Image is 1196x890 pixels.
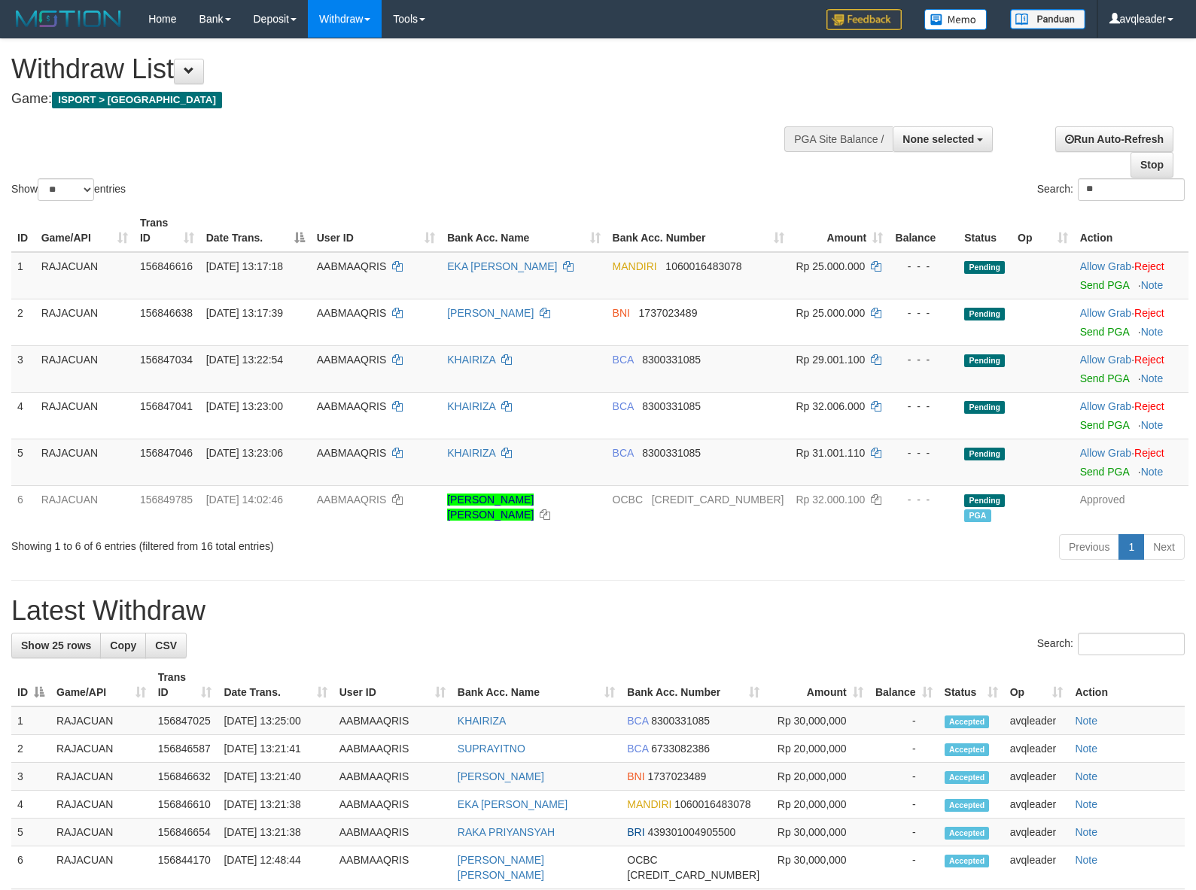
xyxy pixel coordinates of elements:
th: Bank Acc. Number: activate to sort column ascending [607,209,790,252]
span: Copy [110,639,136,652]
span: BCA [627,743,648,755]
td: 5 [11,439,35,485]
th: Bank Acc. Name: activate to sort column ascending [452,664,621,706]
td: 3 [11,763,50,791]
td: RAJACUAN [50,735,152,763]
th: Amount: activate to sort column ascending [790,209,890,252]
a: Stop [1131,152,1173,178]
span: Pending [964,401,1005,414]
span: Rp 31.001.110 [796,447,866,459]
label: Search: [1037,178,1185,201]
span: 156846616 [140,260,193,272]
span: 156847034 [140,354,193,366]
div: - - - [895,399,952,414]
td: - [869,819,939,846]
span: AABMAAQRIS [317,400,387,412]
div: Showing 1 to 6 of 6 entries (filtered from 16 total entries) [11,533,487,554]
span: None selected [902,133,974,145]
span: Pending [964,494,1005,507]
span: OCBC [613,494,643,506]
span: 156847041 [140,400,193,412]
a: RAKA PRIYANSYAH [458,826,555,838]
td: 156846587 [152,735,218,763]
span: PGA [964,509,991,522]
td: avqleader [1004,735,1070,763]
span: Copy 1737023489 to clipboard [648,770,707,782]
td: Rp 30,000,000 [765,819,869,846]
button: None selected [893,126,993,152]
td: [DATE] 13:21:41 [218,735,333,763]
td: 3 [11,345,35,392]
td: · [1074,392,1188,439]
span: BNI [627,770,644,782]
a: KHAIRIZA [447,400,495,412]
td: Rp 20,000,000 [765,791,869,819]
th: ID [11,209,35,252]
span: AABMAAQRIS [317,354,387,366]
a: Note [1075,798,1097,810]
td: 6 [11,485,35,528]
td: 156846632 [152,763,218,791]
span: BCA [613,354,634,366]
a: [PERSON_NAME] [447,307,534,319]
td: AABMAAQRIS [333,735,452,763]
th: Status: activate to sort column ascending [939,664,1004,706]
th: Action [1074,209,1188,252]
span: [DATE] 14:02:46 [206,494,283,506]
span: Copy 439301004905500 to clipboard [648,826,736,838]
th: Game/API: activate to sort column ascending [35,209,134,252]
input: Search: [1078,178,1185,201]
a: [PERSON_NAME] [PERSON_NAME] [458,854,544,881]
th: Balance [889,209,958,252]
span: Accepted [945,855,990,867]
a: Allow Grab [1080,260,1131,272]
a: Run Auto-Refresh [1055,126,1173,152]
th: Action [1069,664,1185,706]
a: 1 [1118,534,1144,560]
span: Copy 8300331085 to clipboard [651,715,710,727]
td: · [1074,252,1188,299]
span: AABMAAQRIS [317,260,387,272]
td: 156847025 [152,706,218,735]
td: 2 [11,299,35,345]
td: [DATE] 13:21:38 [218,791,333,819]
select: Showentries [38,178,94,201]
th: User ID: activate to sort column ascending [311,209,441,252]
span: Copy 8300331085 to clipboard [642,447,701,459]
th: Op: activate to sort column ascending [1004,664,1070,706]
th: Bank Acc. Name: activate to sort column ascending [441,209,606,252]
td: 4 [11,791,50,819]
div: - - - [895,259,952,274]
td: AABMAAQRIS [333,763,452,791]
td: RAJACUAN [50,819,152,846]
a: Allow Grab [1080,307,1131,319]
div: - - - [895,492,952,507]
td: 1 [11,252,35,299]
span: Accepted [945,743,990,756]
span: [DATE] 13:17:18 [206,260,283,272]
td: Rp 20,000,000 [765,763,869,791]
a: CSV [145,633,187,658]
h1: Latest Withdraw [11,596,1185,626]
img: panduan.png [1010,9,1085,29]
label: Show entries [11,178,126,201]
td: avqleader [1004,846,1070,889]
a: [PERSON_NAME] [458,770,544,782]
a: Note [1075,715,1097,727]
span: Accepted [945,827,990,840]
td: · [1074,345,1188,392]
a: Note [1141,466,1164,478]
td: RAJACUAN [50,791,152,819]
td: RAJACUAN [50,706,152,735]
span: AABMAAQRIS [317,447,387,459]
td: 156846610 [152,791,218,819]
td: - [869,791,939,819]
a: Send PGA [1080,372,1129,384]
div: - - - [895,305,952,320]
span: Copy 6733082386 to clipboard [651,743,710,755]
span: [DATE] 13:23:06 [206,447,283,459]
td: avqleader [1004,706,1070,735]
td: RAJACUAN [35,345,134,392]
span: Pending [964,354,1005,367]
span: · [1080,447,1134,459]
